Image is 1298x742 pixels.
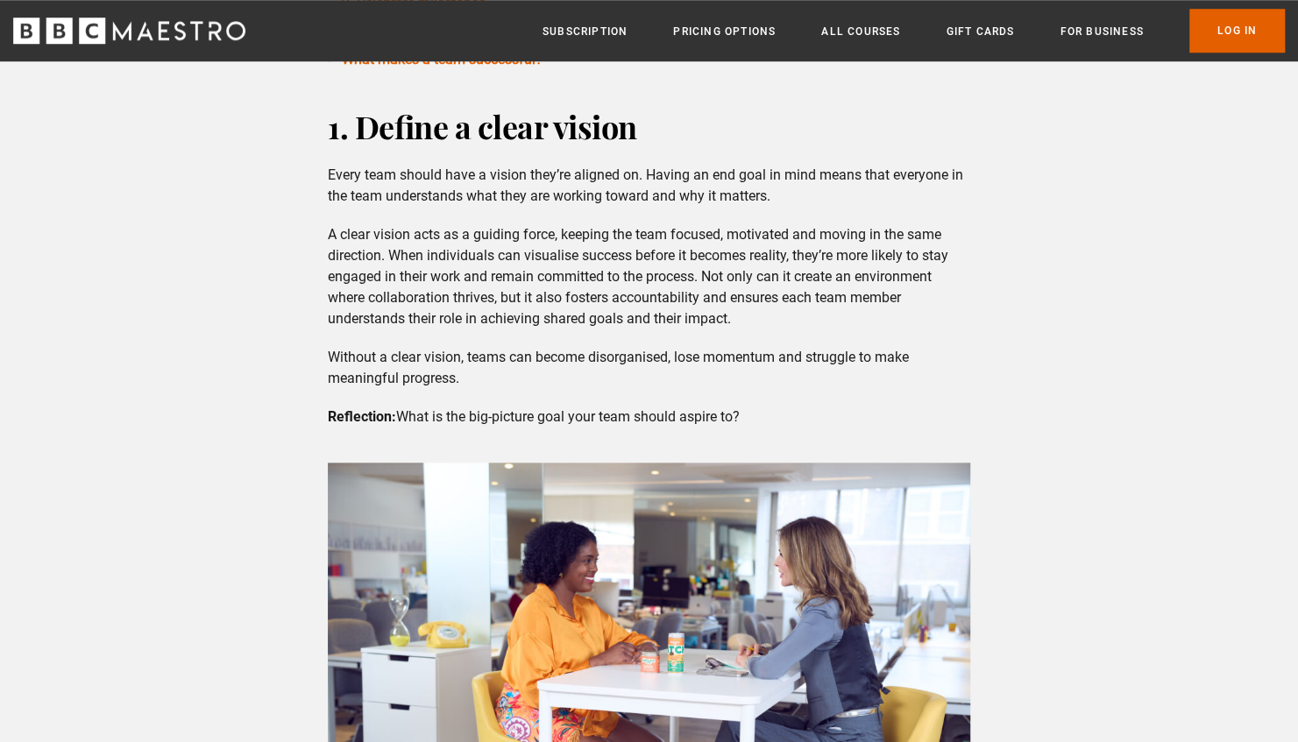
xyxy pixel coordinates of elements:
[328,165,970,207] p: Every team should have a vision they’re aligned on. Having an end goal in mind means that everyon...
[821,23,900,40] a: All Courses
[342,51,543,67] a: What makes a team successful?
[543,23,628,40] a: Subscription
[543,9,1285,53] nav: Primary
[328,105,637,147] strong: 1. Define a clear vision
[328,347,970,389] p: Without a clear vision, teams can become disorganised, lose momentum and struggle to make meaning...
[328,408,396,425] strong: Reflection:
[13,18,245,44] svg: BBC Maestro
[673,23,776,40] a: Pricing Options
[1060,23,1143,40] a: For business
[1189,9,1285,53] a: Log In
[946,23,1014,40] a: Gift Cards
[328,406,970,428] p: What is the big-picture goal your team should aspire to?
[328,224,970,329] p: A clear vision acts as a guiding force, keeping the team focused, motivated and moving in the sam...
